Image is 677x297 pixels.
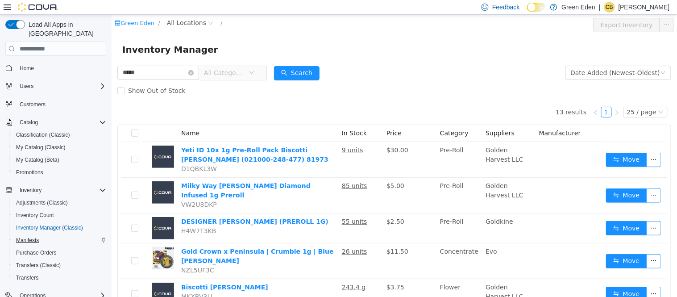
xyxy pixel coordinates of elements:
[2,80,110,92] button: Users
[16,212,54,219] span: Inventory Count
[162,51,208,66] button: icon: searchSearch
[70,115,88,122] span: Name
[70,132,217,148] a: Yeti ID 10x 1g Pre-Roll Pack Biscotti [PERSON_NAME] (021000-248-477) 81973
[2,184,110,197] button: Inventory
[325,127,370,163] td: Pre-Roll
[40,202,62,225] img: DESIGNER RUNTZ (PREROLL 1G) placeholder
[16,156,59,163] span: My Catalog (Beta)
[547,95,552,101] i: icon: down
[12,247,106,258] span: Purchase Orders
[77,55,82,61] i: icon: close-circle
[12,260,64,271] a: Transfers (Classic)
[137,55,143,62] i: icon: down
[16,274,38,281] span: Transfers
[275,167,293,175] span: $5.00
[16,199,68,206] span: Adjustments (Classic)
[9,272,110,284] button: Transfers
[12,222,106,233] span: Inventory Manager (Classic)
[16,144,66,151] span: My Catalog (Classic)
[492,3,519,12] span: Feedback
[12,155,63,165] a: My Catalog (Beta)
[606,2,614,13] span: CB
[12,260,106,271] span: Transfers (Classic)
[374,167,411,184] span: Golden Harvest LLC
[275,233,297,240] span: $11.50
[16,117,106,128] span: Catalog
[494,272,536,286] button: icon: swapMove
[70,269,157,276] a: Biscotti [PERSON_NAME]
[604,2,615,13] div: Christa Bumpous
[230,132,252,139] u: 9 units
[2,116,110,129] button: Catalog
[325,264,370,294] td: Flower
[12,235,106,246] span: Manifests
[16,169,43,176] span: Promotions
[12,130,106,140] span: Classification (Classic)
[16,62,106,73] span: Home
[12,222,87,233] a: Inventory Manager (Classic)
[494,138,536,152] button: icon: swapMove
[500,92,511,103] li: Next Page
[12,210,58,221] a: Inventory Count
[325,229,370,264] td: Concentrate
[12,167,47,178] a: Promotions
[16,185,106,196] span: Inventory
[9,209,110,222] button: Inventory Count
[494,239,536,254] button: icon: swapMove
[11,28,112,42] span: Inventory Manager
[535,174,549,188] button: icon: ellipsis
[459,51,548,65] div: Date Added (Newest-Oldest)
[109,5,111,12] span: /
[46,5,48,12] span: /
[535,272,549,286] button: icon: ellipsis
[325,163,370,199] td: Pre-Roll
[9,247,110,259] button: Purchase Orders
[40,268,62,290] img: Biscotti Runtz placeholder
[2,61,110,74] button: Home
[535,239,549,254] button: icon: ellipsis
[70,278,101,285] span: MKXBV3LJ
[92,54,133,63] span: All Categories
[275,115,290,122] span: Price
[9,129,110,141] button: Classification (Classic)
[16,249,57,256] span: Purchase Orders
[9,222,110,234] button: Inventory Manager (Classic)
[16,99,49,110] a: Customers
[20,187,42,194] span: Inventory
[374,132,411,148] span: Golden Harvest LLC
[12,197,71,208] a: Adjustments (Classic)
[2,98,110,111] button: Customers
[70,186,105,193] span: VW2U8DKP
[20,101,46,108] span: Customers
[444,92,475,103] li: 13 results
[20,65,34,72] span: Home
[230,167,256,175] u: 85 units
[275,132,297,139] span: $30.00
[9,154,110,166] button: My Catalog (Beta)
[230,115,255,122] span: In Stock
[374,269,411,285] span: Golden Harvest LLC
[16,117,42,128] button: Catalog
[494,174,536,188] button: icon: swapMove
[527,3,546,12] input: Dark Mode
[12,272,106,283] span: Transfers
[12,167,106,178] span: Promotions
[12,197,106,208] span: Adjustments (Classic)
[12,210,106,221] span: Inventory Count
[12,235,42,246] a: Manifests
[70,203,217,210] a: DESIGNER [PERSON_NAME] (PREROLL 1G)
[230,269,254,276] u: 243.4 g
[40,232,62,255] img: Gold Crown x Peninsula | Crumble 1g | Blue Runtz hero shot
[16,81,37,92] button: Users
[9,234,110,247] button: Manifests
[70,167,199,184] a: Milky Way [PERSON_NAME] Diamond Infused 1g Preroll
[16,99,106,110] span: Customers
[20,119,38,126] span: Catalog
[16,224,83,231] span: Inventory Manager (Classic)
[490,92,500,102] a: 1
[515,92,545,102] div: 25 / page
[619,2,670,13] p: [PERSON_NAME]
[535,206,549,221] button: icon: ellipsis
[9,259,110,272] button: Transfers (Classic)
